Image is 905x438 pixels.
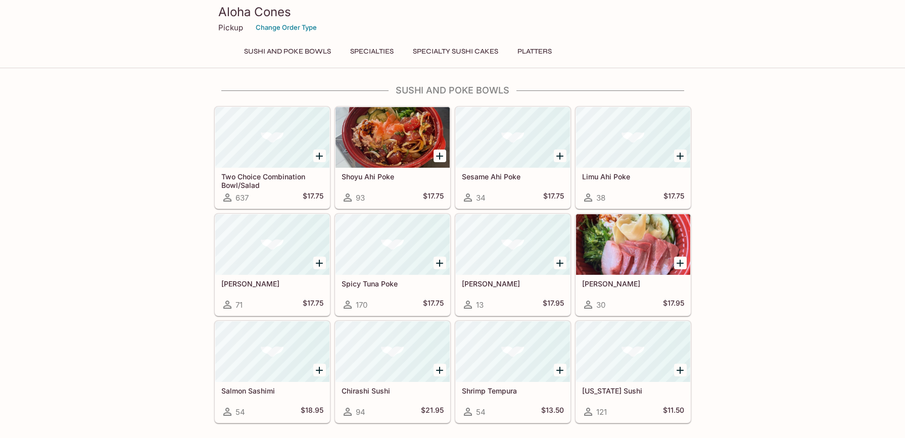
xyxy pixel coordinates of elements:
a: Chirashi Sushi94$21.95 [335,321,450,423]
a: Shoyu Ahi Poke93$17.75 [335,107,450,209]
a: [PERSON_NAME]71$17.75 [215,214,330,316]
button: Add Chirashi Sushi [434,364,446,376]
h5: $17.75 [303,191,323,204]
h5: $17.75 [543,191,564,204]
h5: Shrimp Tempura [462,386,564,395]
button: Add Two Choice Combination Bowl/Salad [313,150,326,162]
h3: Aloha Cones [218,4,687,20]
a: Salmon Sashimi54$18.95 [215,321,330,423]
h5: Two Choice Combination Bowl/Salad [221,172,323,189]
button: Add Wasabi Masago Ahi Poke [313,257,326,269]
h5: $17.95 [543,299,564,311]
span: 34 [476,193,486,203]
h5: $17.75 [303,299,323,311]
div: Hamachi Sashimi [576,214,690,275]
h5: $17.75 [423,191,444,204]
div: Sesame Ahi Poke [456,107,570,168]
a: [PERSON_NAME]30$17.95 [576,214,691,316]
span: 54 [476,407,486,417]
h5: $17.75 [663,191,684,204]
div: Salmon Sashimi [215,321,329,382]
button: Add California Sushi [674,364,687,376]
h5: Spicy Tuna Poke [342,279,444,288]
div: Chirashi Sushi [336,321,450,382]
button: Add Maguro Sashimi [554,257,566,269]
span: 93 [356,193,365,203]
h5: Limu Ahi Poke [582,172,684,181]
h5: [PERSON_NAME] [462,279,564,288]
a: Shrimp Tempura54$13.50 [455,321,570,423]
span: 170 [356,300,367,310]
p: Pickup [218,23,243,32]
button: Add Hamachi Sashimi [674,257,687,269]
a: [US_STATE] Sushi121$11.50 [576,321,691,423]
h5: $11.50 [663,406,684,418]
span: 30 [596,300,605,310]
span: 121 [596,407,607,417]
a: Sesame Ahi Poke34$17.75 [455,107,570,209]
a: Spicy Tuna Poke170$17.75 [335,214,450,316]
button: Platters [512,44,557,59]
h5: Salmon Sashimi [221,386,323,395]
div: Two Choice Combination Bowl/Salad [215,107,329,168]
span: 38 [596,193,605,203]
h5: [US_STATE] Sushi [582,386,684,395]
h5: $21.95 [421,406,444,418]
button: Add Salmon Sashimi [313,364,326,376]
button: Sushi and Poke Bowls [239,44,337,59]
button: Add Shrimp Tempura [554,364,566,376]
button: Change Order Type [251,20,321,35]
button: Add Shoyu Ahi Poke [434,150,446,162]
span: 637 [235,193,249,203]
a: Two Choice Combination Bowl/Salad637$17.75 [215,107,330,209]
button: Add Spicy Tuna Poke [434,257,446,269]
a: Limu Ahi Poke38$17.75 [576,107,691,209]
button: Add Sesame Ahi Poke [554,150,566,162]
div: California Sushi [576,321,690,382]
span: 94 [356,407,365,417]
h5: $17.95 [663,299,684,311]
button: Add Limu Ahi Poke [674,150,687,162]
div: Maguro Sashimi [456,214,570,275]
a: [PERSON_NAME]13$17.95 [455,214,570,316]
span: 13 [476,300,484,310]
button: Specialties [345,44,399,59]
h5: [PERSON_NAME] [221,279,323,288]
h5: $17.75 [423,299,444,311]
h5: $13.50 [541,406,564,418]
h5: Shoyu Ahi Poke [342,172,444,181]
h4: Sushi and Poke Bowls [214,85,691,96]
h5: Chirashi Sushi [342,386,444,395]
h5: Sesame Ahi Poke [462,172,564,181]
div: Shrimp Tempura [456,321,570,382]
h5: $18.95 [301,406,323,418]
div: Limu Ahi Poke [576,107,690,168]
div: Spicy Tuna Poke [336,214,450,275]
div: Shoyu Ahi Poke [336,107,450,168]
span: 71 [235,300,243,310]
div: Wasabi Masago Ahi Poke [215,214,329,275]
h5: [PERSON_NAME] [582,279,684,288]
button: Specialty Sushi Cakes [407,44,504,59]
span: 54 [235,407,245,417]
